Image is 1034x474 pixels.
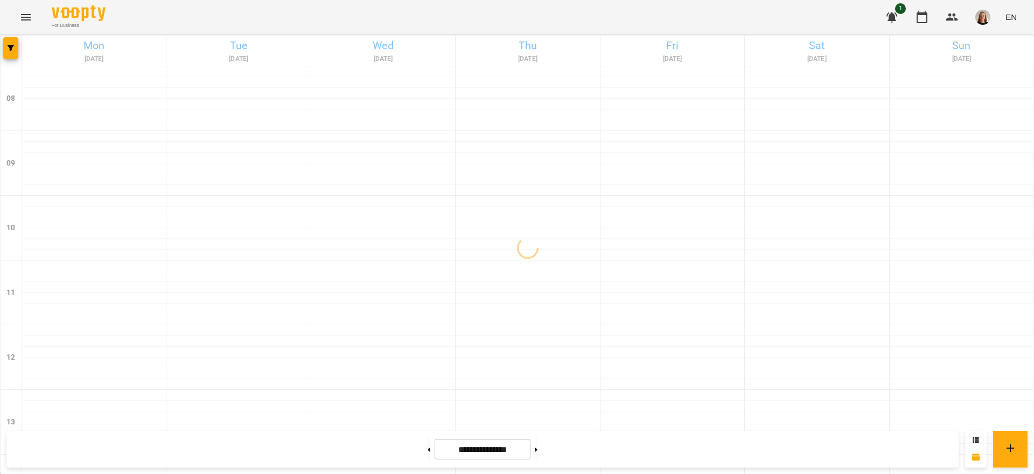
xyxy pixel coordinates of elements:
[6,287,15,299] h6: 11
[52,5,106,21] img: Voopty Logo
[457,37,598,54] h6: Thu
[168,54,309,64] h6: [DATE]
[891,54,1032,64] h6: [DATE]
[6,222,15,234] h6: 10
[457,54,598,64] h6: [DATE]
[6,157,15,169] h6: 09
[313,37,453,54] h6: Wed
[975,10,990,25] img: e463ab4db9d2a11d631212325630ef6a.jpeg
[13,4,39,30] button: Menu
[24,54,164,64] h6: [DATE]
[52,22,106,29] span: For Business
[746,54,887,64] h6: [DATE]
[6,352,15,363] h6: 12
[602,37,743,54] h6: Fri
[24,37,164,54] h6: Mon
[6,416,15,428] h6: 13
[746,37,887,54] h6: Sat
[1001,7,1021,27] button: EN
[895,3,906,14] span: 1
[313,54,453,64] h6: [DATE]
[891,37,1032,54] h6: Sun
[1005,11,1017,23] span: EN
[6,93,15,105] h6: 08
[602,54,743,64] h6: [DATE]
[168,37,309,54] h6: Tue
